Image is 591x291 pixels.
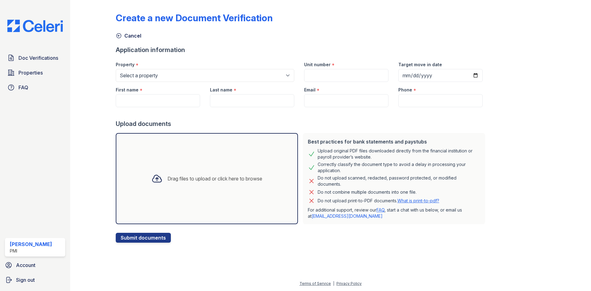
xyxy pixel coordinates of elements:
[16,276,35,284] span: Sign out
[376,207,384,212] a: FAQ
[318,198,439,204] p: Do not upload print-to-PDF documents.
[2,20,68,32] img: CE_Logo_Blue-a8612792a0a2168367f1c8372b55b34899dd931a85d93a1a3d3e32e68fde9ad4.png
[16,261,35,269] span: Account
[116,32,141,39] a: Cancel
[116,62,135,68] label: Property
[5,67,65,79] a: Properties
[10,240,52,248] div: [PERSON_NAME]
[318,175,480,187] div: Do not upload scanned, redacted, password protected, or modified documents.
[18,84,28,91] span: FAQ
[10,248,52,254] div: PMI
[18,54,58,62] span: Doc Verifications
[318,148,480,160] div: Upload original PDF files downloaded directly from the financial institution or payroll provider’...
[2,274,68,286] a: Sign out
[116,233,171,243] button: Submit documents
[397,198,439,203] a: What is print-to-pdf?
[116,119,488,128] div: Upload documents
[308,207,480,219] p: For additional support, review our , start a chat with us below, or email us at
[308,138,480,145] div: Best practices for bank statements and paystubs
[210,87,232,93] label: Last name
[300,281,331,286] a: Terms of Service
[18,69,43,76] span: Properties
[2,259,68,271] a: Account
[398,87,412,93] label: Phone
[336,281,362,286] a: Privacy Policy
[333,281,334,286] div: |
[167,175,262,182] div: Drag files to upload or click here to browse
[304,87,316,93] label: Email
[5,52,65,64] a: Doc Verifications
[318,161,480,174] div: Correctly classify the document type to avoid a delay in processing your application.
[5,81,65,94] a: FAQ
[312,213,383,219] a: [EMAIL_ADDRESS][DOMAIN_NAME]
[116,12,273,23] div: Create a new Document Verification
[116,46,488,54] div: Application information
[398,62,442,68] label: Target move in date
[318,188,416,196] div: Do not combine multiple documents into one file.
[304,62,331,68] label: Unit number
[116,87,139,93] label: First name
